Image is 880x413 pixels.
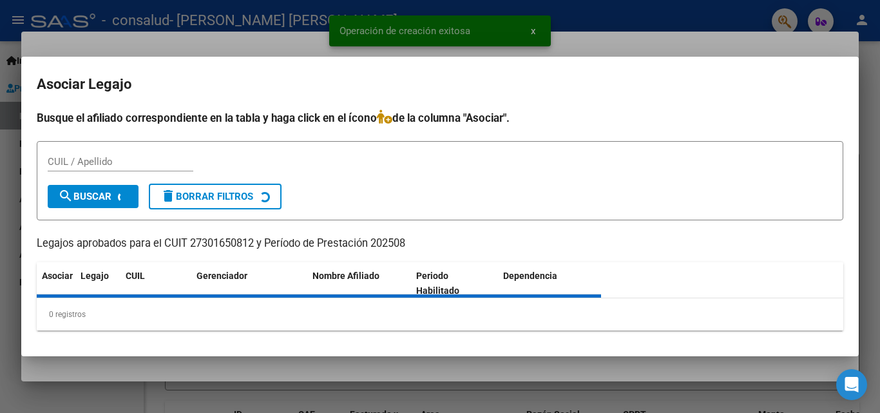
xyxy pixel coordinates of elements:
[498,262,602,305] datatable-header-cell: Dependencia
[503,271,557,281] span: Dependencia
[307,262,411,305] datatable-header-cell: Nombre Afiliado
[120,262,191,305] datatable-header-cell: CUIL
[58,191,111,202] span: Buscar
[836,369,867,400] div: Open Intercom Messenger
[196,271,247,281] span: Gerenciador
[416,271,459,296] span: Periodo Habilitado
[37,262,75,305] datatable-header-cell: Asociar
[42,271,73,281] span: Asociar
[160,191,253,202] span: Borrar Filtros
[312,271,379,281] span: Nombre Afiliado
[160,188,176,204] mat-icon: delete
[58,188,73,204] mat-icon: search
[191,262,307,305] datatable-header-cell: Gerenciador
[37,72,843,97] h2: Asociar Legajo
[37,236,843,252] p: Legajos aprobados para el CUIT 27301650812 y Período de Prestación 202508
[126,271,145,281] span: CUIL
[81,271,109,281] span: Legajo
[37,110,843,126] h4: Busque el afiliado correspondiente en la tabla y haga click en el ícono de la columna "Asociar".
[149,184,282,209] button: Borrar Filtros
[48,185,139,208] button: Buscar
[37,298,843,331] div: 0 registros
[411,262,498,305] datatable-header-cell: Periodo Habilitado
[75,262,120,305] datatable-header-cell: Legajo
